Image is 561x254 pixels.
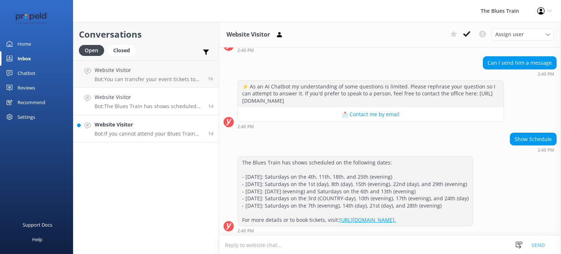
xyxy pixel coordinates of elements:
[208,130,213,137] span: Oct 08 2025 02:25pm (UTC +11:00) Australia/Sydney
[18,80,35,95] div: Reviews
[18,51,31,66] div: Inbox
[32,232,42,247] div: Help
[73,88,219,115] a: Website VisitorBot:The Blues Train has shows scheduled on the following dates: - [DATE]: Saturday...
[208,76,213,82] span: Oct 09 2025 01:55pm (UTC +11:00) Australia/Sydney
[238,80,504,107] div: ⚡ As an AI Chatbot my understanding of some questions is limited. Please rephrase your question s...
[79,45,104,56] div: Open
[237,48,254,53] strong: 2:40 PM
[95,66,202,74] h4: Website Visitor
[11,12,53,24] img: 12-1677471078.png
[483,71,557,76] div: Oct 08 2025 02:40pm (UTC +11:00) Australia/Sydney
[18,110,35,124] div: Settings
[237,124,504,129] div: Oct 08 2025 02:40pm (UTC +11:00) Australia/Sydney
[339,216,396,223] a: [URL][DOMAIN_NAME].
[18,95,45,110] div: Recommend
[237,228,473,233] div: Oct 08 2025 02:40pm (UTC +11:00) Australia/Sydney
[238,107,504,122] button: 📩 Contact me by email
[108,45,136,56] div: Closed
[108,46,139,54] a: Closed
[510,133,556,145] div: Show Schedule
[510,147,557,152] div: Oct 08 2025 02:40pm (UTC +11:00) Australia/Sydney
[237,229,254,233] strong: 2:40 PM
[18,66,35,80] div: Chatbot
[95,130,203,137] p: Bot: If you cannot attend your Blues Train show date, you may be able to transfer your tickets to...
[79,46,108,54] a: Open
[208,103,213,109] span: Oct 08 2025 02:40pm (UTC +11:00) Australia/Sydney
[73,115,219,143] a: Website VisitorBot:If you cannot attend your Blues Train show date, you may be able to transfer y...
[237,48,504,53] div: Oct 08 2025 02:40pm (UTC +11:00) Australia/Sydney
[226,30,270,39] h3: Website Visitor
[79,27,213,41] h2: Conversations
[95,121,203,129] h4: Website Visitor
[95,93,203,101] h4: Website Visitor
[238,156,473,226] div: The Blues Train has shows scheduled on the following dates: - [DATE]: Saturdays on the 4th, 11th,...
[538,72,554,76] strong: 2:40 PM
[73,60,219,88] a: Website VisitorBot:You can transfer your event tickets to another date within the same season. Pl...
[492,29,554,40] div: Assign User
[495,30,524,38] span: Assign user
[483,57,556,69] div: Can l send him a message
[18,37,31,51] div: Home
[23,217,52,232] div: Support Docs
[538,148,554,152] strong: 2:40 PM
[95,76,202,83] p: Bot: You can transfer your event tickets to another date within the same season. Please contact o...
[95,103,203,110] p: Bot: The Blues Train has shows scheduled on the following dates: - [DATE]: Saturdays on the 4th, ...
[237,125,254,129] strong: 2:40 PM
